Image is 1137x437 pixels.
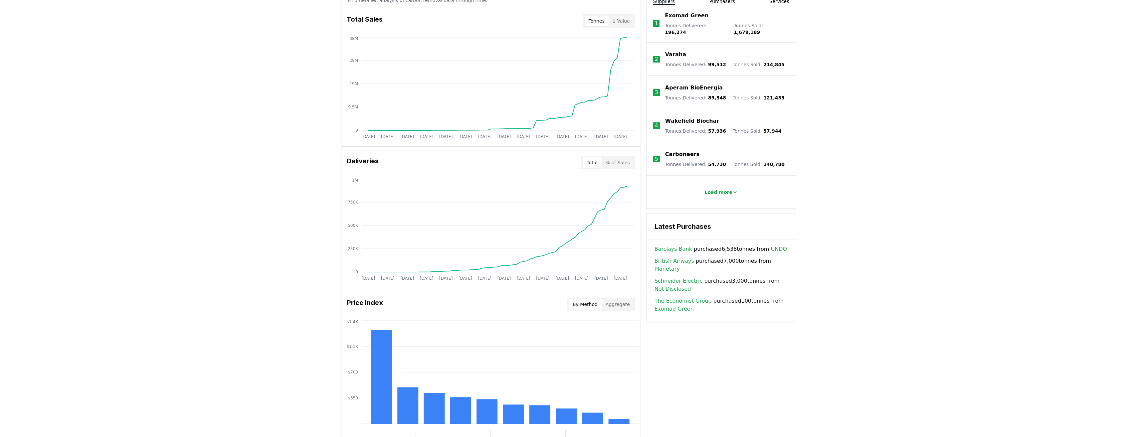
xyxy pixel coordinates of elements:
[352,178,358,183] tspan: 1M
[655,122,658,130] p: 4
[655,88,658,96] p: 3
[665,12,708,20] a: Exomad Green
[665,161,726,168] p: Tonnes Delivered :
[348,370,358,374] tspan: $700
[655,297,712,305] a: The Economist Group
[665,22,727,36] p: Tonnes Delivered :
[655,20,658,28] p: 1
[655,277,702,285] a: Schneider Electric
[614,134,627,139] tspan: [DATE]
[348,246,358,251] tspan: 250K
[478,276,491,281] tspan: [DATE]
[346,344,358,349] tspan: $1.1K
[733,61,785,68] p: Tonnes Sold :
[609,16,634,26] button: $ Value
[516,134,530,139] tspan: [DATE]
[763,162,785,167] span: 140,780
[655,285,691,293] a: Not Disclosed
[655,265,680,273] a: Planetary
[763,95,785,100] span: 121,433
[349,36,358,41] tspan: 38M
[665,128,726,134] p: Tonnes Delivered :
[665,150,699,158] a: Carboneers
[655,55,658,63] p: 2
[400,276,414,281] tspan: [DATE]
[536,134,550,139] tspan: [DATE]
[347,156,379,169] h3: Deliveries
[439,276,453,281] tspan: [DATE]
[348,105,358,109] tspan: 9.5M
[349,58,358,63] tspan: 29M
[708,128,726,134] span: 57,936
[347,14,383,28] h3: Total Sales
[348,223,358,228] tspan: 500K
[497,134,511,139] tspan: [DATE]
[734,22,789,36] p: Tonnes Sold :
[381,276,394,281] tspan: [DATE]
[733,161,785,168] p: Tonnes Sold :
[585,16,609,26] button: Tonnes
[575,134,588,139] tspan: [DATE]
[361,276,375,281] tspan: [DATE]
[569,299,602,310] button: By Method
[536,276,550,281] tspan: [DATE]
[655,297,788,313] span: purchased 100 tonnes from
[771,245,787,253] a: UNDO
[400,134,414,139] tspan: [DATE]
[655,277,788,293] span: purchased 3,000 tonnes from
[348,396,358,400] tspan: $350
[655,257,694,265] a: British Airways
[349,81,358,86] tspan: 19M
[655,245,787,253] span: purchased 6,538 tonnes from
[655,245,692,253] a: Barclays Bank
[655,257,788,273] span: purchased 7,000 tonnes from
[655,155,658,163] p: 5
[602,299,634,310] button: Aggregate
[733,128,781,134] p: Tonnes Sold :
[381,134,394,139] tspan: [DATE]
[734,30,760,35] span: 1,679,189
[516,276,530,281] tspan: [DATE]
[478,134,491,139] tspan: [DATE]
[361,134,375,139] tspan: [DATE]
[439,134,453,139] tspan: [DATE]
[355,128,358,133] tspan: 0
[665,94,726,101] p: Tonnes Delivered :
[763,62,785,67] span: 214,845
[347,298,383,311] h3: Price Index
[497,276,511,281] tspan: [DATE]
[602,157,634,168] button: % of Sales
[583,157,602,168] button: Total
[665,61,726,68] p: Tonnes Delivered :
[665,84,723,92] a: Aperam BioEnergia
[555,276,569,281] tspan: [DATE]
[459,134,472,139] tspan: [DATE]
[348,200,358,205] tspan: 750K
[708,62,726,67] span: 99,512
[655,305,694,313] a: Exomad Green
[708,162,726,167] span: 54,730
[575,276,588,281] tspan: [DATE]
[708,95,726,100] span: 89,548
[704,189,732,196] p: Load more
[763,128,781,134] span: 57,944
[733,94,785,101] p: Tonnes Sold :
[594,276,608,281] tspan: [DATE]
[459,276,472,281] tspan: [DATE]
[555,134,569,139] tspan: [DATE]
[665,30,686,35] span: 196,274
[699,186,743,199] button: Load more
[355,270,358,274] tspan: 0
[614,276,627,281] tspan: [DATE]
[420,134,433,139] tspan: [DATE]
[420,276,433,281] tspan: [DATE]
[665,117,719,125] a: Wakefield Biochar
[346,320,358,324] tspan: $1.4K
[594,134,608,139] tspan: [DATE]
[665,51,686,59] a: Varaha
